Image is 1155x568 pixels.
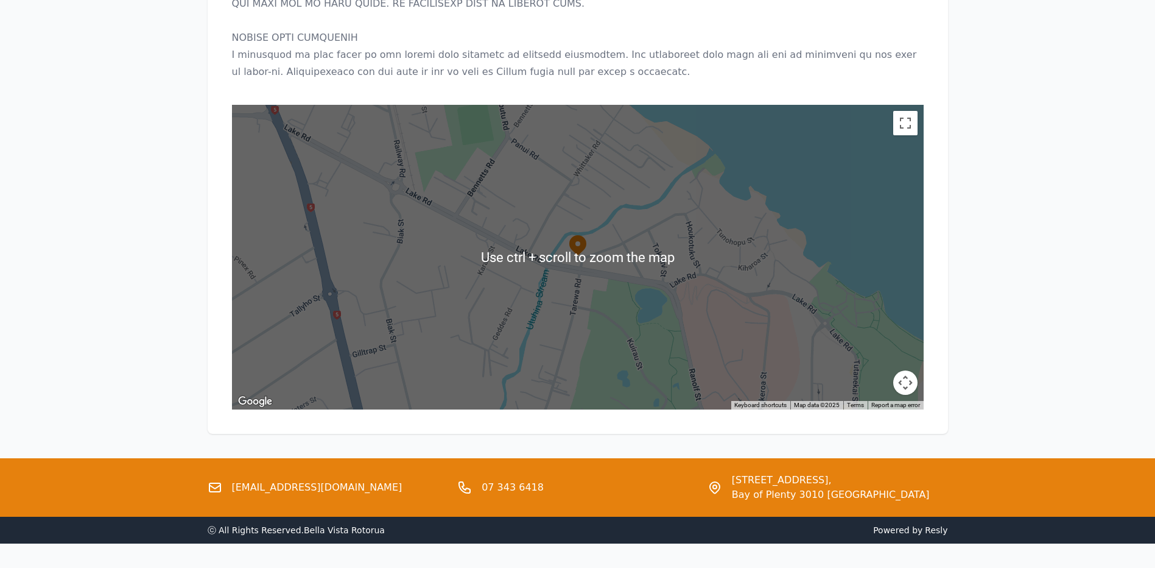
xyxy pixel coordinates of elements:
button: Keyboard shortcuts [734,401,787,410]
span: Powered by [583,524,948,536]
span: ⓒ All Rights Reserved. Bella Vista Rotorua [208,525,385,535]
a: 07 343 6418 [482,480,544,495]
button: Toggle fullscreen view [893,111,918,135]
img: Google [235,394,275,410]
span: [STREET_ADDRESS], [732,473,930,488]
a: [EMAIL_ADDRESS][DOMAIN_NAME] [232,480,402,495]
a: Resly [925,525,947,535]
button: Map camera controls [893,371,918,395]
span: Bay of Plenty 3010 [GEOGRAPHIC_DATA] [732,488,930,502]
span: Map data ©2025 [794,402,840,408]
a: Report a map error [871,402,920,408]
a: Terms (opens in new tab) [847,402,864,408]
a: Click to see this area on Google Maps [235,394,275,410]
